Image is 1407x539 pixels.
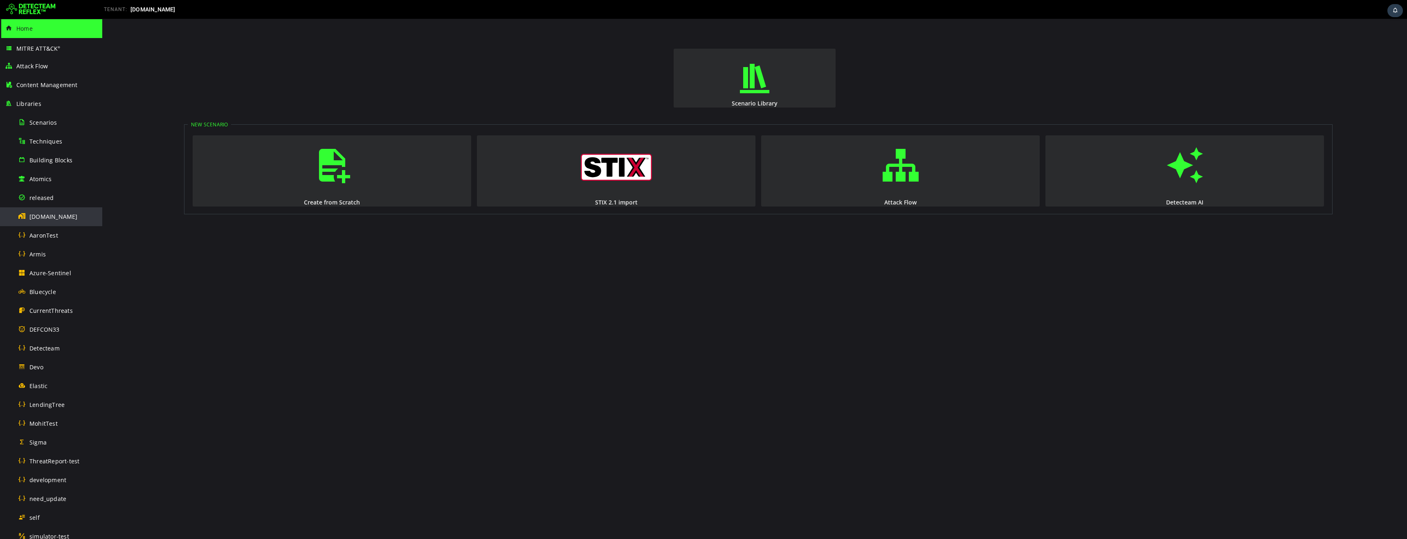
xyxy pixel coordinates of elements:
span: Bluecycle [29,288,56,296]
button: STIX 2.1 import [375,117,653,188]
button: Scenario Library [571,30,733,89]
div: Task Notifications [1387,4,1403,17]
span: released [29,194,54,202]
sup: ® [58,45,60,49]
span: need_update [29,495,66,503]
span: [DOMAIN_NAME] [29,213,78,220]
span: Scenarios [29,119,57,126]
span: Home [16,25,33,32]
span: [DOMAIN_NAME] [130,6,175,13]
span: development [29,476,66,484]
span: Atomics [29,175,52,183]
span: ThreatReport-test [29,457,79,465]
legend: New Scenario [85,102,129,109]
span: Content Management [16,81,78,89]
span: MohitTest [29,420,58,427]
div: Attack Flow [658,180,938,187]
span: Libraries [16,100,41,108]
div: STIX 2.1 import [374,180,654,187]
span: Azure-Sentinel [29,269,71,277]
button: Detecteam AI [943,117,1222,188]
span: Attack Flow [16,62,48,70]
span: Building Blocks [29,156,72,164]
span: CurrentThreats [29,307,73,314]
div: Create from Scratch [90,180,370,187]
span: DEFCON33 [29,326,60,333]
button: Create from Scratch [90,117,369,188]
span: Techniques [29,137,62,145]
span: TENANT: [104,7,127,12]
img: Detecteam logo [6,3,56,16]
span: self [29,514,40,521]
span: AaronTest [29,231,58,239]
div: Scenario Library [571,81,734,88]
span: Sigma [29,438,47,446]
button: Attack Flow [659,117,937,188]
span: Devo [29,363,43,371]
span: Armis [29,250,46,258]
span: Elastic [29,382,47,390]
span: Detecteam [29,344,60,352]
div: Detecteam AI [942,180,1223,187]
span: MITRE ATT&CK [16,45,61,52]
span: LendingTree [29,401,65,409]
img: logo_stix.svg [479,135,550,162]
